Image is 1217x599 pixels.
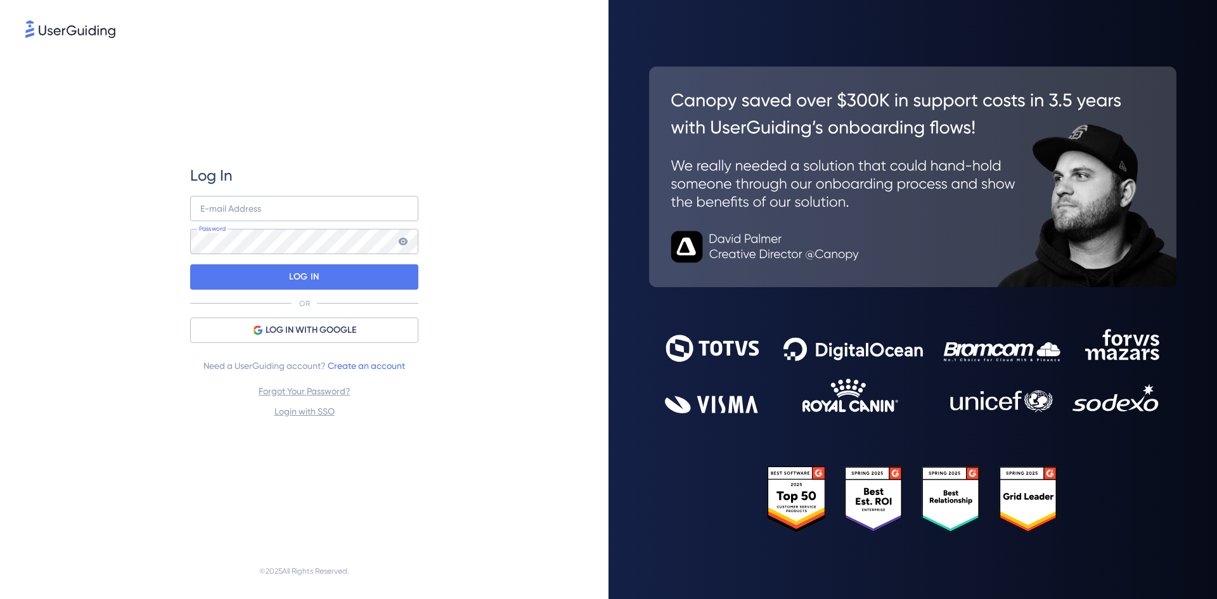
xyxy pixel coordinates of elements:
[203,358,405,373] span: Need a UserGuiding account?
[259,386,351,396] a: Forgot Your Password?
[25,20,115,38] img: 8faab4ba6bc7696a72372aa768b0286c.svg
[266,323,356,338] span: LOG IN WITH GOOGLE
[190,165,233,186] span: Log In
[259,564,349,579] span: © 2025 All Rights Reserved.
[289,267,319,287] p: LOG IN
[768,467,1058,533] img: 25303e33045975176eb484905ab012ff.svg
[299,299,310,309] p: OR
[665,329,1161,413] img: 9302ce2ac39453076f5bc0f2f2ca889b.svg
[274,406,335,416] a: Login with SSO
[649,67,1176,287] img: 26c0aa7c25a843aed4baddd2b5e0fa68.svg
[328,361,405,371] a: Create an account
[190,196,418,221] input: example@company.com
